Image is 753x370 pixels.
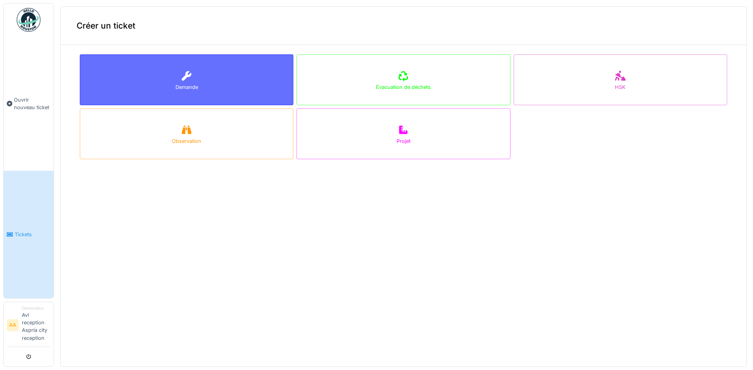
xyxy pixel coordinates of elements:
[61,7,746,45] div: Créer un ticket
[376,83,431,91] div: Évacuation de déchets
[15,231,50,238] span: Tickets
[4,171,54,298] a: Tickets
[14,96,50,111] span: Ouvrir nouveau ticket
[615,83,626,91] div: HSK
[172,137,201,145] div: Observation
[22,305,50,311] div: Demandeur
[7,319,19,331] li: AA
[22,305,50,345] li: Avl reception Aspria city reception
[175,83,198,91] div: Demande
[17,8,40,32] img: Badge_color-CXgf-gQk.svg
[4,36,54,171] a: Ouvrir nouveau ticket
[397,137,410,145] div: Projet
[7,305,50,347] a: AA DemandeurAvl reception Aspria city reception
